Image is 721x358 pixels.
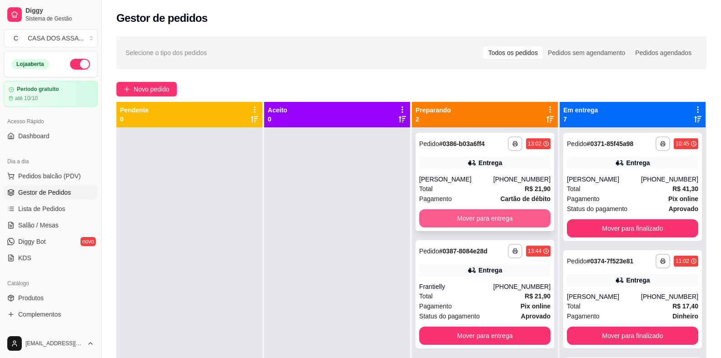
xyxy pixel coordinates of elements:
span: Diggy [25,7,94,15]
span: Complementos [18,310,61,319]
div: Loja aberta [11,59,49,69]
div: Frantielly [419,282,493,291]
div: Pedidos sem agendamento [543,46,630,59]
a: Salão / Mesas [4,218,98,232]
a: Complementos [4,307,98,322]
div: [PHONE_NUMBER] [493,175,551,184]
button: [EMAIL_ADDRESS][DOMAIN_NAME] [4,333,98,354]
span: Sistema de Gestão [25,15,94,22]
span: [EMAIL_ADDRESS][DOMAIN_NAME] [25,340,83,347]
div: [PERSON_NAME] [567,292,641,301]
span: Pagamento [419,301,452,311]
div: Entrega [478,158,502,167]
div: [PHONE_NUMBER] [641,292,698,301]
strong: # 0387-8084e28d [439,247,488,255]
div: 11:02 [676,257,689,265]
span: Lista de Pedidos [18,204,65,213]
span: Pagamento [419,194,452,204]
div: Entrega [626,158,650,167]
strong: # 0374-7f523e81 [587,257,634,265]
button: Pedidos balcão (PDV) [4,169,98,183]
strong: # 0371-85f45a98 [587,140,634,147]
div: Todos os pedidos [483,46,543,59]
span: Pedido [419,247,439,255]
span: Total [567,301,581,311]
strong: R$ 21,90 [525,292,551,300]
button: Mover para entrega [419,327,551,345]
div: Catálogo [4,276,98,291]
strong: R$ 41,30 [672,185,698,192]
span: Status do pagamento [419,311,480,321]
div: Dia a dia [4,154,98,169]
span: C [11,34,20,43]
div: Pedidos agendados [630,46,696,59]
strong: Pix online [668,195,698,202]
button: Mover para entrega [419,209,551,227]
strong: aprovado [521,313,551,320]
button: Mover para finalizado [567,219,698,237]
a: DiggySistema de Gestão [4,4,98,25]
strong: Pix online [521,303,551,310]
button: Select a team [4,29,98,47]
p: Em entrega [563,106,598,115]
span: Pagamento [567,311,600,321]
p: 7 [563,115,598,124]
div: 10:45 [676,140,689,147]
button: Mover para finalizado [567,327,698,345]
p: 0 [268,115,287,124]
div: Entrega [478,266,502,275]
a: Período gratuitoaté 10/10 [4,81,98,107]
span: Pedido [567,140,587,147]
p: Pendente [120,106,149,115]
span: Dashboard [18,131,50,141]
div: [PHONE_NUMBER] [493,282,551,291]
div: CASA DOS ASSA ... [28,34,84,43]
span: Total [419,291,433,301]
a: KDS [4,251,98,265]
strong: R$ 17,40 [672,303,698,310]
span: Diggy Bot [18,237,46,246]
span: Pedido [567,257,587,265]
p: Aceito [268,106,287,115]
span: Pedido [419,140,439,147]
strong: Dinheiro [672,313,698,320]
span: Novo pedido [134,84,170,94]
strong: Cartão de débito [501,195,551,202]
div: Entrega [626,276,650,285]
span: Pedidos balcão (PDV) [18,171,81,181]
a: Diggy Botnovo [4,234,98,249]
p: Preparando [416,106,451,115]
h2: Gestor de pedidos [116,11,208,25]
a: Produtos [4,291,98,305]
div: [PERSON_NAME] [567,175,641,184]
a: Gestor de Pedidos [4,185,98,200]
span: Selecione o tipo dos pedidos [125,48,207,58]
span: KDS [18,253,31,262]
span: plus [124,86,130,92]
article: Período gratuito [17,86,59,93]
div: 13:02 [528,140,541,147]
span: Gestor de Pedidos [18,188,71,197]
p: 0 [120,115,149,124]
div: [PERSON_NAME] [419,175,493,184]
p: 2 [416,115,451,124]
a: Dashboard [4,129,98,143]
span: Total [567,184,581,194]
a: Lista de Pedidos [4,202,98,216]
span: Pagamento [567,194,600,204]
div: [PHONE_NUMBER] [641,175,698,184]
strong: aprovado [669,205,698,212]
strong: R$ 21,90 [525,185,551,192]
div: 13:44 [528,247,541,255]
article: até 10/10 [15,95,38,102]
button: Novo pedido [116,82,177,96]
button: Alterar Status [70,59,90,70]
span: Salão / Mesas [18,221,59,230]
div: Acesso Rápido [4,114,98,129]
span: Produtos [18,293,44,303]
span: Total [419,184,433,194]
strong: # 0386-b03a6ff4 [439,140,485,147]
span: Status do pagamento [567,204,627,214]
